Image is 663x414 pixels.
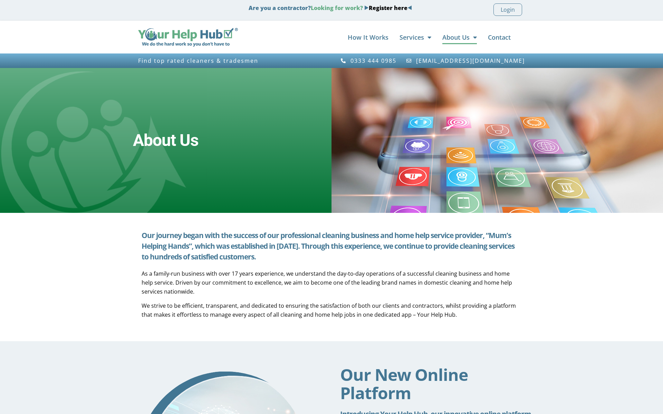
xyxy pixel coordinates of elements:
[249,4,412,12] strong: Are you a contractor?
[138,58,328,64] h3: Find top rated cleaners & tradesmen
[349,58,396,64] span: 0333 444 0985
[133,130,199,150] h2: About Us
[400,30,431,44] a: Services
[493,3,522,16] a: Login
[142,269,521,296] p: As a family-run business with over 17 years experience, we understand the day-to-day operations o...
[138,28,238,47] img: Your Help Hub Wide Logo
[407,6,412,10] img: Blue Arrow - Left
[348,30,388,44] a: How It Works
[501,5,515,14] span: Login
[340,365,535,402] h2: Our New Online Platform
[406,58,525,64] a: [EMAIL_ADDRESS][DOMAIN_NAME]
[414,58,525,64] span: [EMAIL_ADDRESS][DOMAIN_NAME]
[364,6,369,10] img: Blue Arrow - Right
[340,58,396,64] a: 0333 444 0985
[488,30,511,44] a: Contact
[142,230,521,262] h5: Our journey began with the success of our professional cleaning business and home help service pr...
[142,301,521,319] p: We strive to be efficient, transparent, and dedicated to ensuring the satisfaction of both our cl...
[442,30,477,44] a: About Us
[311,4,363,12] span: Looking for work?
[245,30,511,44] nav: Menu
[369,4,407,12] a: Register here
